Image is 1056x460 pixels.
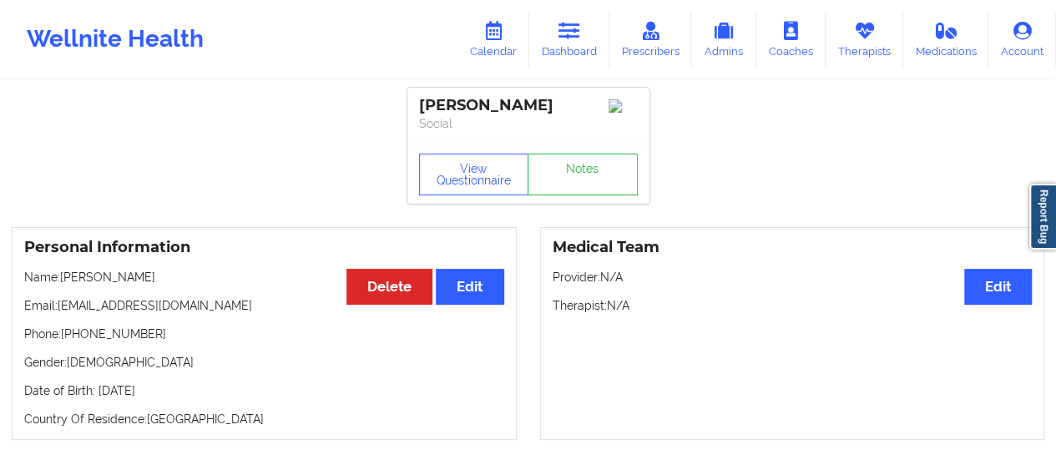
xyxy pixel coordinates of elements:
[756,12,826,67] a: Coaches
[419,96,638,115] div: [PERSON_NAME]
[24,382,504,399] p: Date of Birth: [DATE]
[553,297,1033,314] p: Therapist: N/A
[457,12,529,67] a: Calendar
[609,12,692,67] a: Prescribers
[691,12,756,67] a: Admins
[24,238,504,257] h3: Personal Information
[419,115,638,132] p: Social
[964,269,1032,305] button: Edit
[436,269,503,305] button: Edit
[903,12,989,67] a: Medications
[529,12,609,67] a: Dashboard
[553,269,1033,286] p: Provider: N/A
[528,154,638,195] a: Notes
[988,12,1056,67] a: Account
[553,238,1033,257] h3: Medical Team
[24,354,504,371] p: Gender: [DEMOGRAPHIC_DATA]
[24,326,504,342] p: Phone: [PHONE_NUMBER]
[419,154,529,195] button: View Questionnaire
[24,411,504,427] p: Country Of Residence: [GEOGRAPHIC_DATA]
[1029,184,1056,250] a: Report Bug
[609,99,638,113] img: Image%2Fplaceholer-image.png
[346,269,432,305] button: Delete
[24,297,504,314] p: Email: [EMAIL_ADDRESS][DOMAIN_NAME]
[24,269,504,286] p: Name: [PERSON_NAME]
[826,12,903,67] a: Therapists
